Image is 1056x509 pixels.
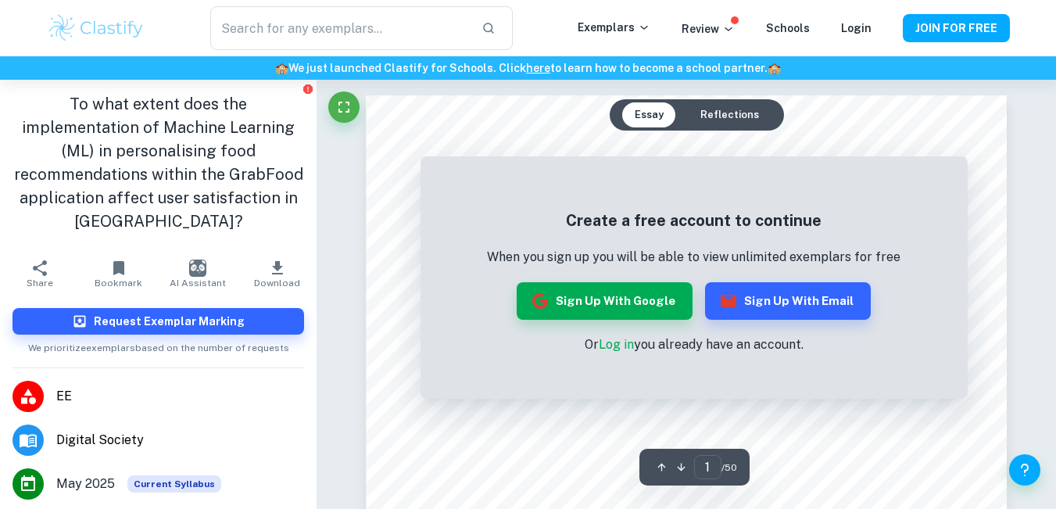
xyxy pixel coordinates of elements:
[27,278,53,289] span: Share
[682,20,735,38] p: Review
[841,22,872,34] a: Login
[275,62,288,74] span: 🏫
[79,252,158,296] button: Bookmark
[768,62,781,74] span: 🏫
[328,91,360,123] button: Fullscreen
[170,278,226,289] span: AI Assistant
[13,308,304,335] button: Request Exemplar Marking
[688,102,771,127] button: Reflections
[56,475,115,493] span: May 2025
[254,278,300,289] span: Download
[28,335,289,355] span: We prioritize exemplars based on the number of requests
[127,475,221,493] span: Current Syllabus
[94,313,245,330] h6: Request Exemplar Marking
[1009,454,1040,486] button: Help and Feedback
[159,252,238,296] button: AI Assistant
[721,461,737,475] span: / 50
[705,282,871,320] button: Sign up with Email
[95,278,142,289] span: Bookmark
[599,337,634,352] a: Log in
[766,22,810,34] a: Schools
[56,387,304,406] span: EE
[13,92,304,233] h1: To what extent does the implementation of Machine Learning (ML) in personalising food recommendat...
[238,252,317,296] button: Download
[903,14,1010,42] button: JOIN FOR FREE
[578,19,650,36] p: Exemplars
[302,83,313,95] button: Report issue
[526,62,550,74] a: here
[622,102,676,127] button: Essay
[56,431,304,450] span: Digital Society
[3,59,1053,77] h6: We just launched Clastify for Schools. Click to learn how to become a school partner.
[487,248,900,267] p: When you sign up you will be able to view unlimited exemplars for free
[210,6,468,50] input: Search for any exemplars...
[189,260,206,277] img: AI Assistant
[487,335,900,354] p: Or you already have an account.
[487,209,900,232] h5: Create a free account to continue
[517,282,693,320] button: Sign up with Google
[127,475,221,493] div: This exemplar is based on the current syllabus. Feel free to refer to it for inspiration/ideas wh...
[47,13,146,44] img: Clastify logo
